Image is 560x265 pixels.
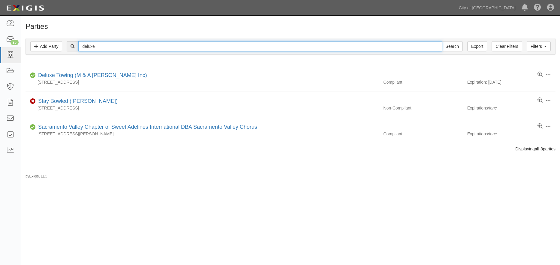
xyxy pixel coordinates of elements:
a: Add Party [30,41,62,51]
input: Search [78,41,442,51]
div: Compliant [379,131,467,137]
a: Sacramento Valley Chapter of Sweet Adelines International DBA Sacramento Valley Chorus [38,124,257,130]
div: 25 [11,40,19,45]
a: Deluxe Towing (M & A [PERSON_NAME] Inc) [38,72,147,78]
div: Displaying parties [21,146,560,152]
a: View results summary [537,97,543,103]
a: Stay Bowled ([PERSON_NAME]) [38,98,118,104]
i: None [487,106,497,110]
a: Exigis, LLC [29,174,47,178]
a: Clear Filters [492,41,522,51]
div: Compliant [379,79,467,85]
a: Filters [527,41,551,51]
i: Compliant [30,73,36,78]
div: Expiration: [DATE] [467,79,555,85]
b: all 3 [535,146,543,151]
a: View results summary [537,72,543,78]
a: Export [467,41,487,51]
div: Sacramento Valley Chapter of Sweet Adelines International DBA Sacramento Valley Chorus [36,123,257,131]
i: None [487,131,497,136]
img: logo-5460c22ac91f19d4615b14bd174203de0afe785f0fc80cf4dbbc73dc1793850b.png [5,3,46,14]
small: by [26,174,47,179]
div: Deluxe Towing (M & A Lopez Inc) [36,72,147,79]
a: City of [GEOGRAPHIC_DATA] [456,2,519,14]
i: Compliant [30,125,36,129]
div: Stay Bowled (Taylor Deluna) [36,97,118,105]
div: [STREET_ADDRESS][PERSON_NAME] [26,131,379,137]
input: Search [442,41,463,51]
div: Non-Compliant [379,105,467,111]
a: View results summary [537,123,543,129]
div: [STREET_ADDRESS] [26,79,379,85]
div: [STREET_ADDRESS] [26,105,379,111]
h1: Parties [26,23,555,30]
i: Non-Compliant [30,99,36,103]
div: Expiration: [467,105,555,111]
div: Expiration: [467,131,555,137]
i: Help Center - Complianz [534,4,541,11]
